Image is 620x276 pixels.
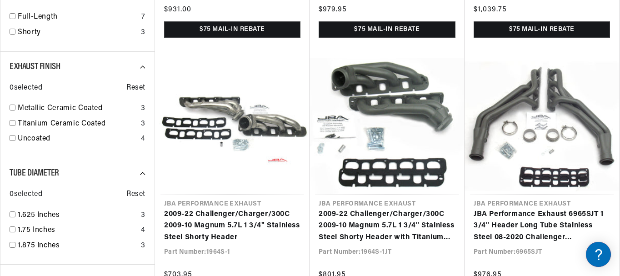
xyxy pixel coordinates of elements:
div: 3 [141,240,145,252]
span: 0 selected [10,82,42,94]
a: 2009-22 Challenger/Charger/300C 2009-10 Magnum 5.7L 1 3/4" Stainless Steel Shorty Header [164,209,300,244]
div: 3 [141,27,145,39]
a: JBA Performance Exhaust 6965SJT 1 3/4" Header Long Tube Stainless Steel 08-2020 Challenger 5.7/6.... [474,209,610,244]
div: 3 [141,103,145,115]
div: 4 [141,133,145,145]
a: Full-Length [18,11,138,23]
span: 0 selected [10,189,42,201]
a: Titanium Ceramic Coated [18,118,137,130]
div: 3 [141,118,145,130]
a: 1.75 Inches [18,225,137,236]
span: Reset [126,82,145,94]
span: Exhaust Finish [10,62,60,71]
a: Metallic Ceramic Coated [18,103,137,115]
a: Shorty [18,27,137,39]
a: 1.875 Inches [18,240,137,252]
a: 2009-22 Challenger/Charger/300C 2009-10 Magnum 5.7L 1 3/4" Stainless Steel Shorty Header with Tit... [319,209,455,244]
span: Tube Diameter [10,169,59,178]
a: Uncoated [18,133,137,145]
div: 7 [141,11,145,23]
a: 1.625 Inches [18,210,137,221]
span: Reset [126,189,145,201]
div: 4 [141,225,145,236]
div: 3 [141,210,145,221]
